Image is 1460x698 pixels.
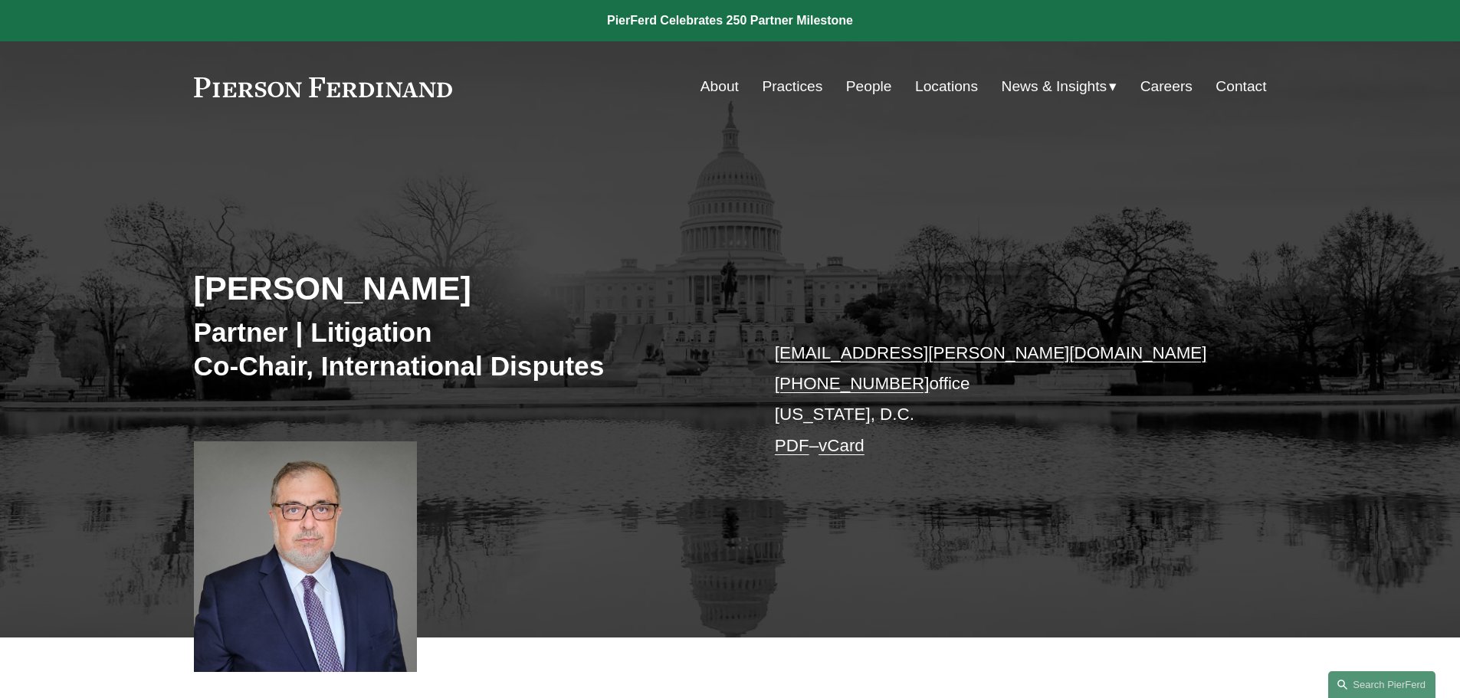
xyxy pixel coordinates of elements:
[775,343,1207,362] a: [EMAIL_ADDRESS][PERSON_NAME][DOMAIN_NAME]
[762,72,822,101] a: Practices
[1216,72,1266,101] a: Contact
[1140,72,1193,101] a: Careers
[700,72,739,101] a: About
[775,338,1222,461] p: office [US_STATE], D.C. –
[194,268,730,308] h2: [PERSON_NAME]
[846,72,892,101] a: People
[1002,72,1117,101] a: folder dropdown
[1328,671,1435,698] a: Search this site
[915,72,978,101] a: Locations
[1002,74,1107,100] span: News & Insights
[775,374,930,393] a: [PHONE_NUMBER]
[819,436,865,455] a: vCard
[775,436,809,455] a: PDF
[194,316,730,382] h3: Partner | Litigation Co-Chair, International Disputes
